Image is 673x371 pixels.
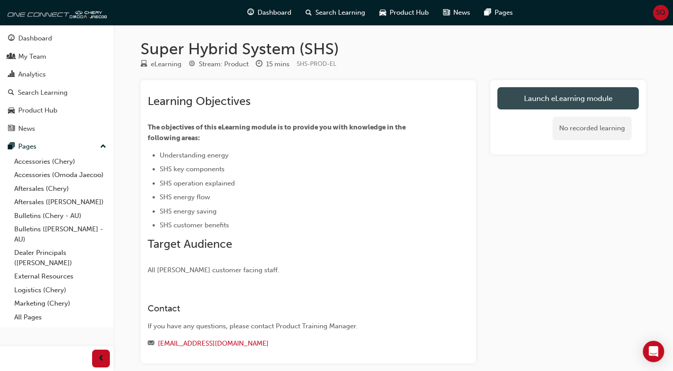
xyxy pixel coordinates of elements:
a: news-iconNews [436,4,477,22]
a: Bulletins ([PERSON_NAME] - AU) [11,222,110,246]
button: Pages [4,138,110,155]
span: clock-icon [256,60,262,69]
button: SQ [653,5,669,20]
span: Search Learning [315,8,365,18]
h1: Super Hybrid System (SHS) [141,39,646,59]
span: SHS energy flow [160,193,210,201]
div: Open Intercom Messenger [643,341,664,362]
div: Analytics [18,69,46,80]
span: Pages [495,8,513,18]
span: chart-icon [8,71,15,79]
span: SHS key components [160,165,225,173]
span: SHS customer benefits [160,221,229,229]
a: News [4,121,110,137]
span: Target Audience [148,237,232,251]
div: Stream: Product [199,59,249,69]
span: Understanding energy [160,151,229,159]
span: news-icon [8,125,15,133]
span: SHS energy saving [160,207,217,215]
div: eLearning [151,59,181,69]
a: Aftersales (Chery) [11,182,110,196]
span: pages-icon [8,143,15,151]
a: car-iconProduct Hub [372,4,436,22]
div: Email [148,338,437,349]
span: All [PERSON_NAME] customer facing staff. [148,266,279,274]
span: learningResourceType_ELEARNING-icon [141,60,147,69]
span: News [453,8,470,18]
a: Logistics (Chery) [11,283,110,297]
a: search-iconSearch Learning [298,4,372,22]
div: Duration [256,59,290,70]
span: car-icon [379,7,386,18]
a: [EMAIL_ADDRESS][DOMAIN_NAME] [158,339,269,347]
a: External Resources [11,270,110,283]
a: My Team [4,48,110,65]
span: prev-icon [98,353,105,364]
a: Accessories (Chery) [11,155,110,169]
a: Product Hub [4,102,110,119]
a: All Pages [11,311,110,324]
span: Learning Objectives [148,94,250,108]
span: pages-icon [484,7,491,18]
span: Learning resource code [297,60,336,68]
span: guage-icon [8,35,15,43]
a: Dealer Principals ([PERSON_NAME]) [11,246,110,270]
span: SQ [656,8,665,18]
div: Dashboard [18,33,52,44]
a: Aftersales ([PERSON_NAME]) [11,195,110,209]
span: search-icon [306,7,312,18]
span: search-icon [8,89,14,97]
div: If you have any questions, please contact Product Training Manager. [148,321,437,331]
span: people-icon [8,53,15,61]
a: guage-iconDashboard [240,4,298,22]
a: Search Learning [4,85,110,101]
div: Type [141,59,181,70]
div: Stream [189,59,249,70]
a: Launch eLearning module [497,87,639,109]
a: Accessories (Omoda Jaecoo) [11,168,110,182]
div: News [18,124,35,134]
a: Analytics [4,66,110,83]
span: email-icon [148,340,154,348]
span: guage-icon [247,7,254,18]
div: 15 mins [266,59,290,69]
span: Dashboard [258,8,291,18]
h3: Contact [148,303,437,314]
div: No recorded learning [552,117,632,140]
button: DashboardMy TeamAnalyticsSearch LearningProduct HubNews [4,28,110,138]
span: The objectives of this eLearning module is to provide you with knowledge in the following areas: [148,123,407,142]
a: Marketing (Chery) [11,297,110,311]
div: My Team [18,52,46,62]
span: news-icon [443,7,450,18]
div: Product Hub [18,105,57,116]
a: Bulletins (Chery - AU) [11,209,110,223]
span: SHS operation explained [160,179,235,187]
a: pages-iconPages [477,4,520,22]
span: car-icon [8,107,15,115]
span: Product Hub [390,8,429,18]
div: Pages [18,141,36,152]
a: Dashboard [4,30,110,47]
span: target-icon [189,60,195,69]
div: Search Learning [18,88,68,98]
img: oneconnect [4,4,107,21]
span: up-icon [100,141,106,153]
